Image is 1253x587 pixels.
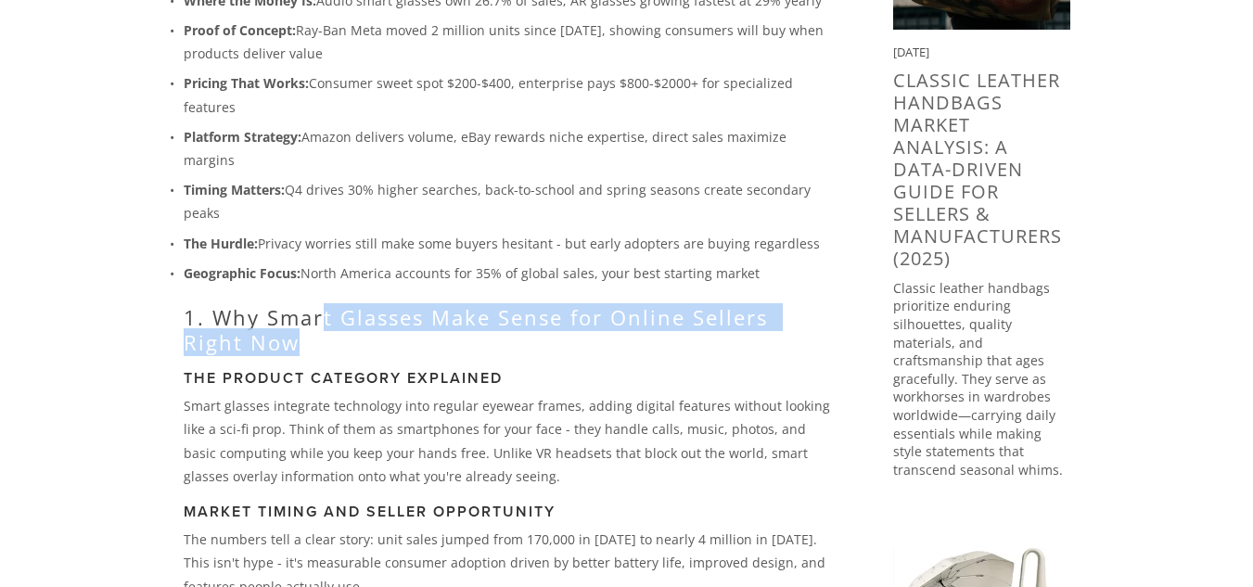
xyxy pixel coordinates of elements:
strong: Timing Matters: [184,181,285,198]
p: Ray-Ban Meta moved 2 million units since [DATE], showing consumers will buy when products deliver... [184,19,834,65]
p: Amazon delivers volume, eBay rewards niche expertise, direct sales maximize margins [184,125,834,172]
h2: 1. Why Smart Glasses Make Sense for Online Sellers Right Now [184,305,834,354]
h3: The Product Category Explained [184,369,834,387]
p: Smart glasses integrate technology into regular eyewear frames, adding digital features without l... [184,394,834,488]
p: Q4 drives 30% higher searches, back-to-school and spring seasons create secondary peaks [184,178,834,224]
h3: Market Timing and Seller Opportunity [184,503,834,520]
time: [DATE] [893,44,929,60]
p: Privacy worries still make some buyers hesitant - but early adopters are buying regardless [184,232,834,255]
p: Consumer sweet spot $200-$400, enterprise pays $800-$2000+ for specialized features [184,71,834,118]
strong: Proof of Concept: [184,21,296,39]
strong: The Hurdle: [184,235,258,252]
strong: Geographic Focus: [184,264,300,282]
p: Classic leather handbags prioritize enduring silhouettes, quality materials, and craftsmanship th... [893,279,1070,479]
p: North America accounts for 35% of global sales, your best starting market [184,262,834,285]
strong: Pricing That Works: [184,74,309,92]
a: Classic Leather Handbags Market Analysis: A Data-Driven Guide for Sellers & Manufacturers (2025) [893,68,1062,271]
strong: Platform Strategy: [184,128,301,146]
